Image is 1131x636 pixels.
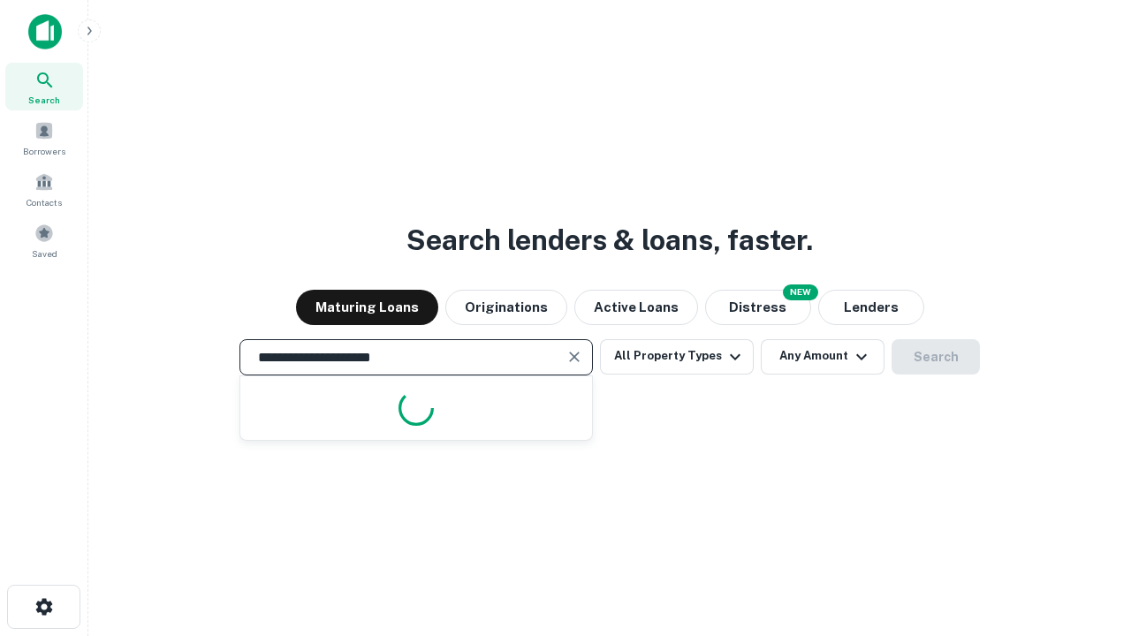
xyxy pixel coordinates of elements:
span: Borrowers [23,144,65,158]
button: Lenders [818,290,924,325]
span: Saved [32,246,57,261]
img: capitalize-icon.png [28,14,62,49]
a: Saved [5,216,83,264]
button: Active Loans [574,290,698,325]
a: Borrowers [5,114,83,162]
a: Search [5,63,83,110]
div: NEW [783,284,818,300]
span: Contacts [27,195,62,209]
button: All Property Types [600,339,754,375]
button: Originations [445,290,567,325]
a: Contacts [5,165,83,213]
button: Maturing Loans [296,290,438,325]
h3: Search lenders & loans, faster. [406,219,813,261]
iframe: Chat Widget [1043,495,1131,579]
button: Any Amount [761,339,884,375]
span: Search [28,93,60,107]
button: Clear [562,344,587,369]
button: Search distressed loans with lien and other non-mortgage details. [705,290,811,325]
